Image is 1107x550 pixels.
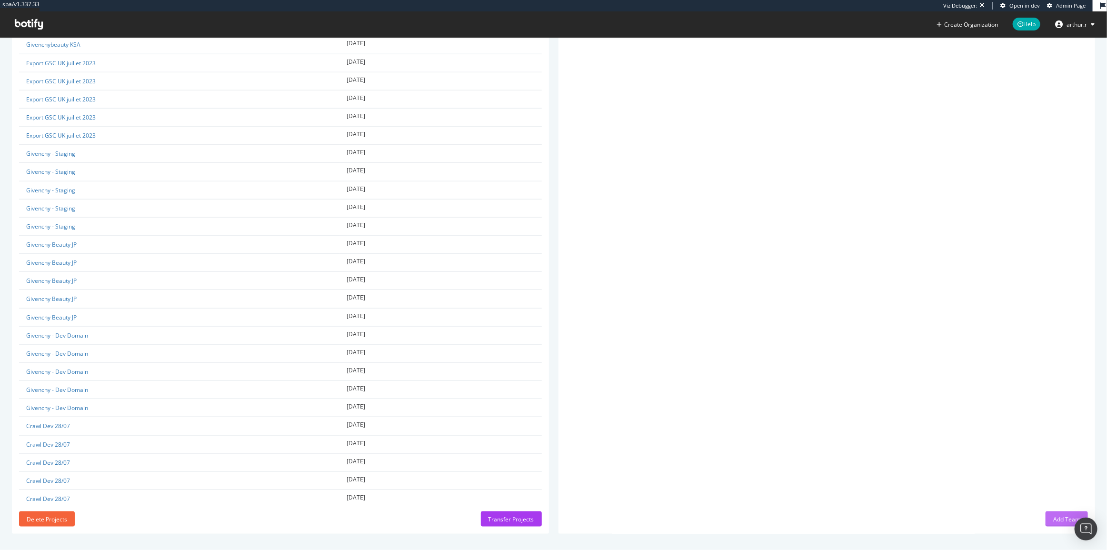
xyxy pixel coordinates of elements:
td: [DATE] [339,236,541,254]
a: Givenchy Beauty JP [26,277,77,285]
td: [DATE] [339,344,541,362]
a: Givenchy - Dev Domain [26,331,88,340]
a: Crawl Dev 28/07 [26,477,70,485]
a: Admin Page [1047,2,1086,10]
a: Add Team [1046,515,1088,523]
td: [DATE] [339,72,541,90]
button: arthur.r [1047,17,1102,32]
td: [DATE] [339,362,541,380]
a: Open in dev [1000,2,1040,10]
a: Givenchy - Staging [26,204,75,212]
span: Admin Page [1056,2,1086,9]
td: [DATE] [339,326,541,344]
a: Export GSC UK juillet 2023 [26,59,96,67]
a: Givenchy Beauty JP [26,259,77,267]
td: [DATE] [339,453,541,471]
a: Delete Projects [19,515,75,523]
a: Givenchy - Dev Domain [26,386,88,394]
a: Crawl Dev 28/07 [26,422,70,430]
button: Transfer Projects [481,511,542,527]
a: Export GSC UK juillet 2023 [26,77,96,85]
div: Open Intercom Messenger [1075,518,1097,540]
td: [DATE] [339,90,541,108]
a: Givenchybeauty KSA [26,40,80,49]
a: Givenchy - Dev Domain [26,368,88,376]
td: [DATE] [339,381,541,399]
span: Open in dev [1009,2,1040,9]
a: Givenchy Beauty JP [26,295,77,303]
a: Export GSC UK juillet 2023 [26,113,96,121]
td: [DATE] [339,308,541,326]
td: [DATE] [339,290,541,308]
a: Crawl Dev 28/07 [26,495,70,503]
td: [DATE] [339,254,541,272]
div: Add Team [1053,515,1080,523]
a: Givenchy - Dev Domain [26,404,88,412]
a: Givenchy - Staging [26,186,75,194]
a: Export GSC UK juillet 2023 [26,131,96,140]
span: arthur.r [1067,20,1087,29]
td: [DATE] [339,145,541,163]
td: [DATE] [339,199,541,217]
td: [DATE] [339,36,541,54]
a: Givenchy - Dev Domain [26,350,88,358]
span: Help [1013,18,1040,30]
a: Crawl Dev 28/07 [26,459,70,467]
button: Delete Projects [19,511,75,527]
div: Viz Debugger: [943,2,977,10]
a: Givenchy - Staging [26,150,75,158]
td: [DATE] [339,127,541,145]
button: Add Team [1046,511,1088,527]
td: [DATE] [339,272,541,290]
td: [DATE] [339,417,541,435]
div: Delete Projects [27,515,67,523]
td: [DATE] [339,399,541,417]
td: [DATE] [339,109,541,127]
a: Givenchy - Staging [26,222,75,230]
td: [DATE] [339,163,541,181]
a: Transfer Projects [481,515,542,523]
a: Givenchy Beauty JP [26,240,77,249]
td: [DATE] [339,54,541,72]
td: [DATE] [339,435,541,453]
td: [DATE] [339,181,541,199]
td: [DATE] [339,217,541,235]
a: Givenchy - Staging [26,168,75,176]
td: [DATE] [339,471,541,490]
button: Create Organization [936,20,998,29]
a: Crawl Dev 28/07 [26,440,70,449]
td: [DATE] [339,490,541,508]
a: Givenchy Beauty JP [26,313,77,321]
a: Export GSC UK juillet 2023 [26,95,96,103]
div: Transfer Projects [489,515,534,523]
